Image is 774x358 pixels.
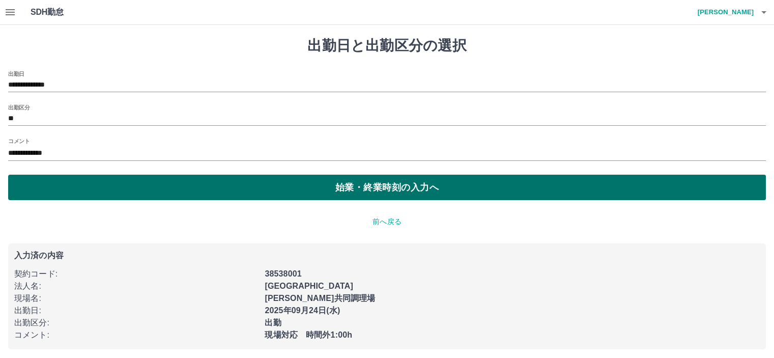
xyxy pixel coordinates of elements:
[14,292,259,305] p: 現場名 :
[265,294,375,302] b: [PERSON_NAME]共同調理場
[14,280,259,292] p: 法人名 :
[265,269,301,278] b: 38538001
[265,306,340,315] b: 2025年09月24日(水)
[8,175,766,200] button: 始業・終業時刻の入力へ
[8,37,766,54] h1: 出勤日と出勤区分の選択
[8,70,24,77] label: 出勤日
[8,137,30,145] label: コメント
[14,305,259,317] p: 出勤日 :
[265,331,352,339] b: 現場対応 時間外1:00h
[14,268,259,280] p: 契約コード :
[8,216,766,227] p: 前へ戻る
[265,318,281,327] b: 出勤
[14,329,259,341] p: コメント :
[265,282,353,290] b: [GEOGRAPHIC_DATA]
[14,252,760,260] p: 入力済の内容
[14,317,259,329] p: 出勤区分 :
[8,103,30,111] label: 出勤区分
